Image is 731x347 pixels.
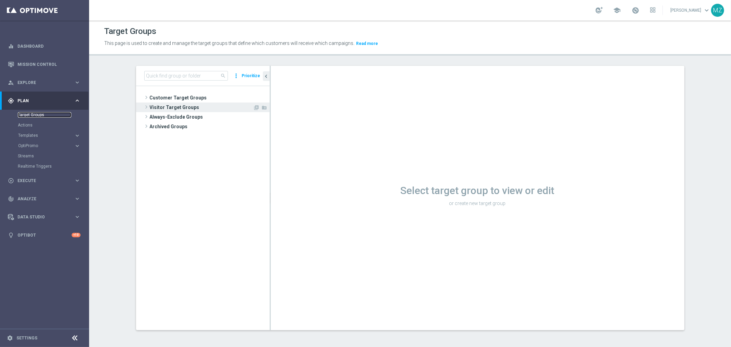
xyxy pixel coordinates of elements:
[18,133,81,138] button: Templates keyboard_arrow_right
[263,71,270,81] button: chevron_left
[17,55,81,73] a: Mission Control
[8,98,81,104] button: gps_fixed Plan keyboard_arrow_right
[18,120,88,130] div: Actions
[8,37,81,55] div: Dashboard
[254,105,259,110] i: Add Target group
[18,164,71,169] a: Realtime Triggers
[670,5,711,15] a: [PERSON_NAME]keyboard_arrow_down
[711,4,724,17] div: MZ
[16,336,37,340] a: Settings
[74,195,81,202] i: keyboard_arrow_right
[18,133,67,137] span: Templates
[17,215,74,219] span: Data Studio
[150,103,253,112] span: Visitor Target Groups
[72,233,81,237] div: +10
[150,122,270,131] span: Archived Groups
[18,143,81,148] button: OptiPromo keyboard_arrow_right
[17,37,81,55] a: Dashboard
[8,196,14,202] i: track_changes
[8,80,74,86] div: Explore
[74,132,81,139] i: keyboard_arrow_right
[150,112,270,122] span: Always-Exclude Groups
[8,232,81,238] button: lightbulb Optibot +10
[8,98,14,104] i: gps_fixed
[8,55,81,73] div: Mission Control
[221,73,226,79] span: search
[18,112,71,118] a: Target Groups
[8,196,81,202] button: track_changes Analyze keyboard_arrow_right
[74,143,81,149] i: keyboard_arrow_right
[17,99,74,103] span: Plan
[8,226,81,244] div: Optibot
[8,80,81,85] button: person_search Explore keyboard_arrow_right
[18,144,74,148] div: OptiPromo
[262,105,267,110] i: Add Folder
[8,214,74,220] div: Data Studio
[8,62,81,67] button: Mission Control
[18,122,71,128] a: Actions
[233,71,240,81] i: more_vert
[8,214,81,220] button: Data Studio keyboard_arrow_right
[8,232,14,238] i: lightbulb
[150,93,270,103] span: Customer Target Groups
[74,97,81,104] i: keyboard_arrow_right
[355,40,379,47] button: Read more
[18,141,88,151] div: OptiPromo
[17,226,72,244] a: Optibot
[18,151,88,161] div: Streams
[18,110,88,120] div: Target Groups
[18,153,71,159] a: Streams
[144,71,228,81] input: Quick find group or folder
[74,177,81,184] i: keyboard_arrow_right
[17,81,74,85] span: Explore
[8,178,81,183] button: play_circle_outline Execute keyboard_arrow_right
[263,73,270,80] i: chevron_left
[8,178,14,184] i: play_circle_outline
[8,98,74,104] div: Plan
[104,40,354,46] span: This page is used to create and manage the target groups that define which customers will receive...
[271,200,684,206] p: or create new target group
[271,184,684,197] h1: Select target group to view or edit
[104,26,156,36] h1: Target Groups
[8,196,74,202] div: Analyze
[74,79,81,86] i: keyboard_arrow_right
[8,80,14,86] i: person_search
[18,161,88,171] div: Realtime Triggers
[241,71,261,81] button: Prioritize
[613,7,621,14] span: school
[17,179,74,183] span: Execute
[8,43,14,49] i: equalizer
[8,44,81,49] button: equalizer Dashboard
[8,178,74,184] div: Execute
[703,7,710,14] span: keyboard_arrow_down
[18,130,88,141] div: Templates
[17,197,74,201] span: Analyze
[7,335,13,341] i: settings
[18,144,67,148] span: OptiPromo
[18,133,74,137] div: Templates
[74,214,81,220] i: keyboard_arrow_right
